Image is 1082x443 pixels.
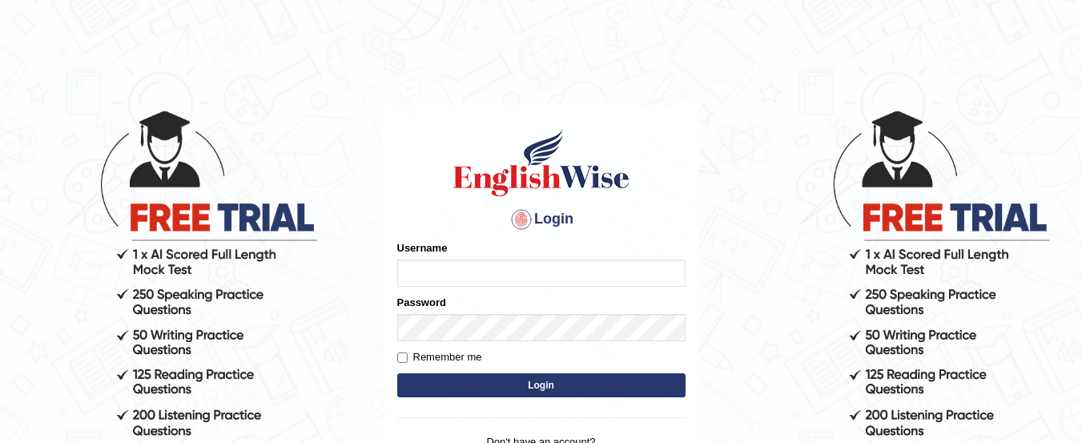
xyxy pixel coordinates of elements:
input: Remember me [397,352,408,363]
img: Logo of English Wise sign in for intelligent practice with AI [450,127,633,199]
button: Login [397,373,686,397]
label: Username [397,240,448,256]
label: Password [397,295,446,310]
label: Remember me [397,349,482,365]
h4: Login [397,207,686,232]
